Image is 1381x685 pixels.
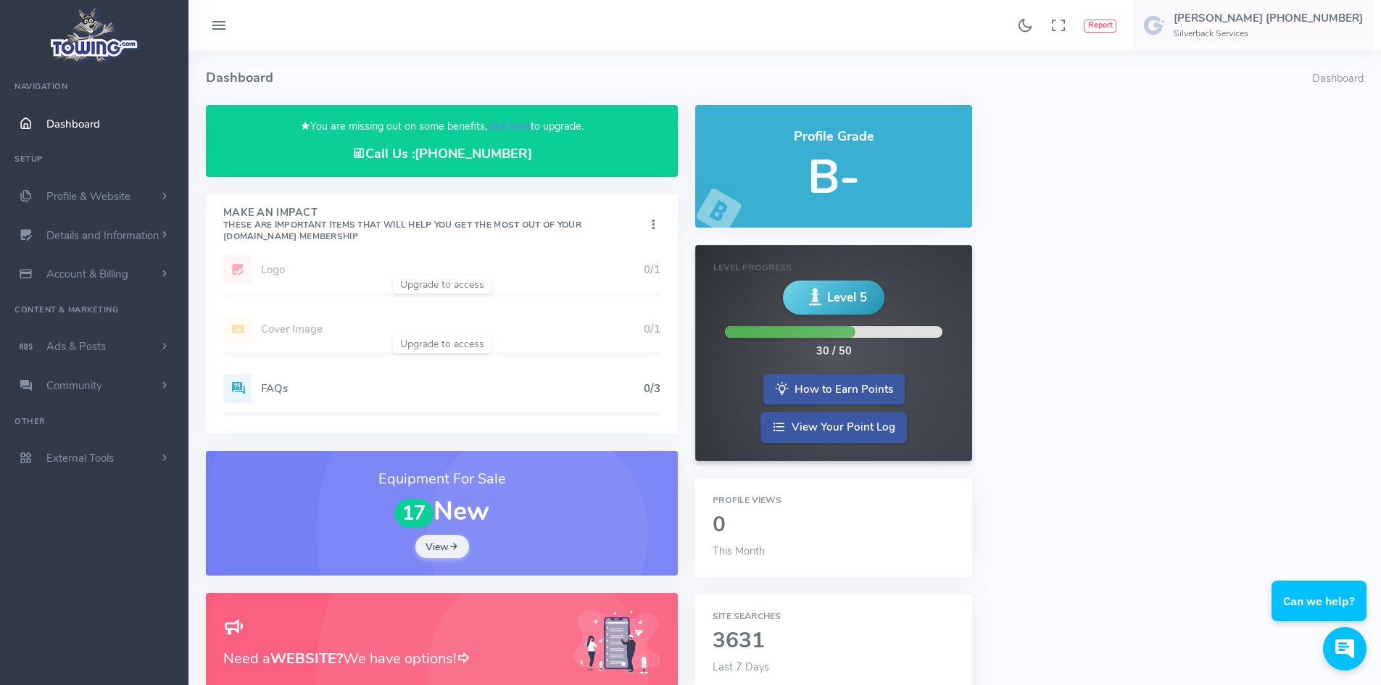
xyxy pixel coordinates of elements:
[713,513,954,537] h2: 0
[713,544,765,558] span: This Month
[713,660,769,674] span: Last 7 Days
[223,468,660,490] h3: Equipment For Sale
[1174,29,1363,38] h6: Silverback Services
[713,151,954,203] h5: B-
[644,383,660,394] h5: 0/3
[46,117,100,131] span: Dashboard
[223,207,646,242] h4: Make An Impact
[713,130,954,144] h4: Profile Grade
[827,288,867,307] span: Level 5
[223,647,556,670] h3: Need a We have options!
[1262,541,1381,685] iframe: Conversations
[261,383,644,394] h5: FAQs
[415,145,532,162] a: [PHONE_NUMBER]
[223,118,660,135] p: You are missing out on some benefits, to upgrade.
[713,629,954,653] h2: 3631
[487,119,531,133] a: click here
[223,219,581,242] small: These are important items that will help you get the most out of your [DOMAIN_NAME] Membership
[415,535,469,558] a: View
[763,374,905,405] a: How to Earn Points
[760,412,907,443] a: View Your Point Log
[394,499,434,528] span: 17
[1312,71,1364,87] li: Dashboard
[46,4,144,66] img: logo
[206,51,1312,105] h4: Dashboard
[573,610,660,673] img: Generic placeholder image
[1174,12,1363,24] h5: [PERSON_NAME] [PHONE_NUMBER]
[46,451,114,465] span: External Tools
[1143,14,1166,37] img: user-image
[816,344,852,360] div: 30 / 50
[46,189,130,204] span: Profile & Website
[46,339,106,354] span: Ads & Posts
[270,649,343,668] b: WEBSITE?
[223,146,660,162] h4: Call Us :
[46,267,128,281] span: Account & Billing
[46,228,159,243] span: Details and Information
[713,263,953,273] h6: Level Progress
[713,612,954,621] h6: Site Searches
[223,497,660,528] h1: New
[1084,20,1116,33] button: Report
[713,496,954,505] h6: Profile Views
[46,378,102,393] span: Community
